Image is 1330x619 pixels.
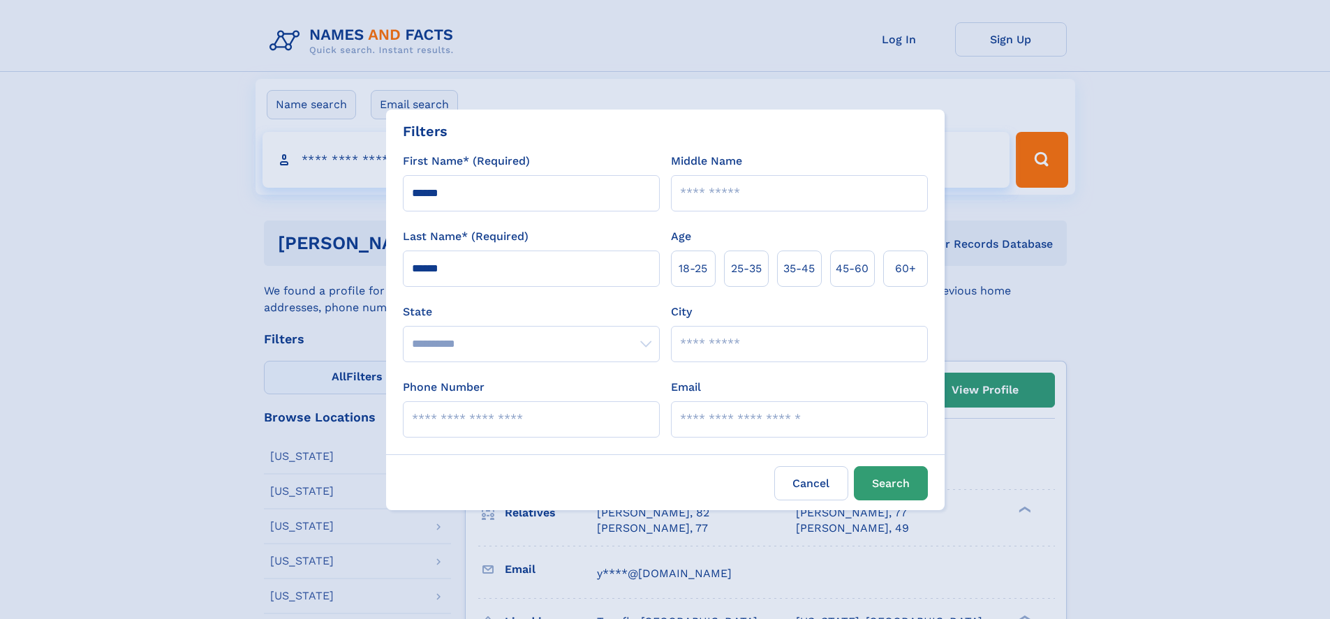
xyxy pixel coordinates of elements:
[679,260,707,277] span: 18‑25
[854,466,928,500] button: Search
[671,304,692,320] label: City
[403,228,529,245] label: Last Name* (Required)
[836,260,869,277] span: 45‑60
[774,466,848,500] label: Cancel
[783,260,815,277] span: 35‑45
[403,153,530,170] label: First Name* (Required)
[671,153,742,170] label: Middle Name
[403,304,660,320] label: State
[403,121,448,142] div: Filters
[895,260,916,277] span: 60+
[671,228,691,245] label: Age
[671,379,701,396] label: Email
[403,379,485,396] label: Phone Number
[731,260,762,277] span: 25‑35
